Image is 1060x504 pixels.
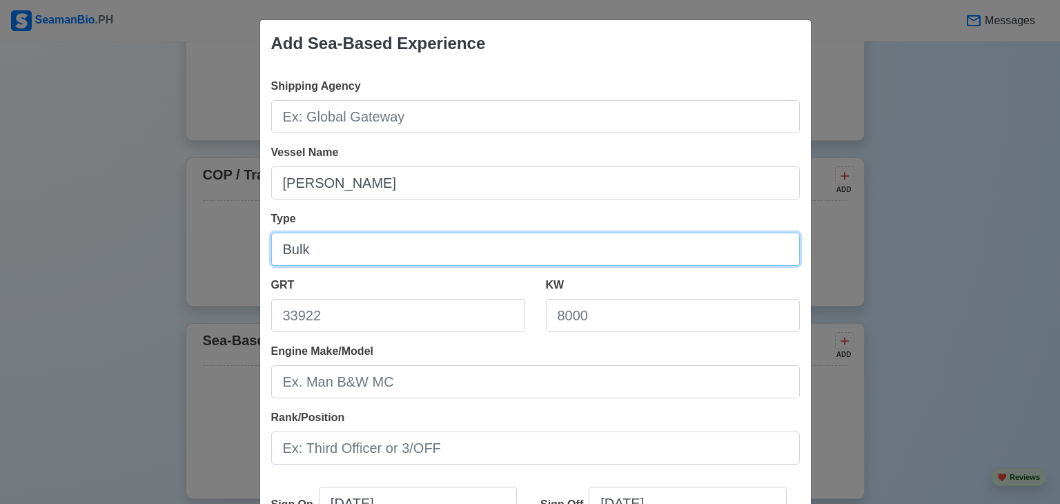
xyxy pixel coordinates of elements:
input: 33922 [271,299,525,332]
input: Ex: Dolce Vita [271,166,800,200]
input: 8000 [546,299,800,332]
span: Engine Make/Model [271,345,373,357]
input: Ex: Global Gateway [271,100,800,133]
span: KW [546,279,565,291]
span: Type [271,213,296,224]
input: Ex. Man B&W MC [271,365,800,398]
div: Add Sea-Based Experience [271,31,486,56]
span: Rank/Position [271,411,345,423]
input: Bulk, Container, etc. [271,233,800,266]
input: Ex: Third Officer or 3/OFF [271,432,800,465]
span: Shipping Agency [271,80,361,92]
span: Vessel Name [271,146,339,158]
span: GRT [271,279,295,291]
